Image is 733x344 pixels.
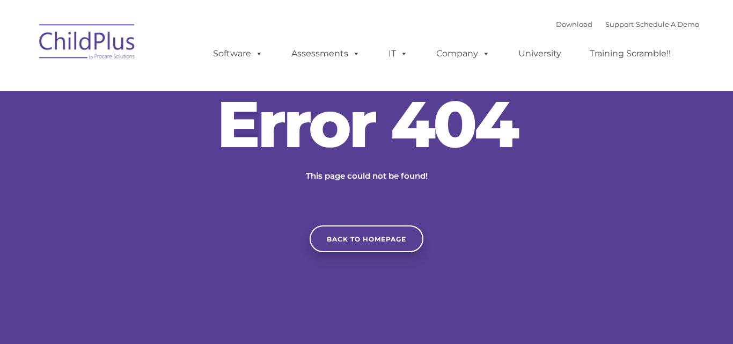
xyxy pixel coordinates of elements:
a: IT [378,43,419,64]
a: Software [202,43,274,64]
a: University [508,43,572,64]
a: Support [605,20,634,28]
font: | [556,20,699,28]
img: ChildPlus by Procare Solutions [34,17,141,70]
a: Company [426,43,501,64]
a: Download [556,20,592,28]
a: Training Scramble!! [579,43,681,64]
a: Assessments [281,43,371,64]
a: Back to homepage [310,225,423,252]
p: This page could not be found! [254,170,479,182]
h2: Error 404 [206,92,527,156]
a: Schedule A Demo [636,20,699,28]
